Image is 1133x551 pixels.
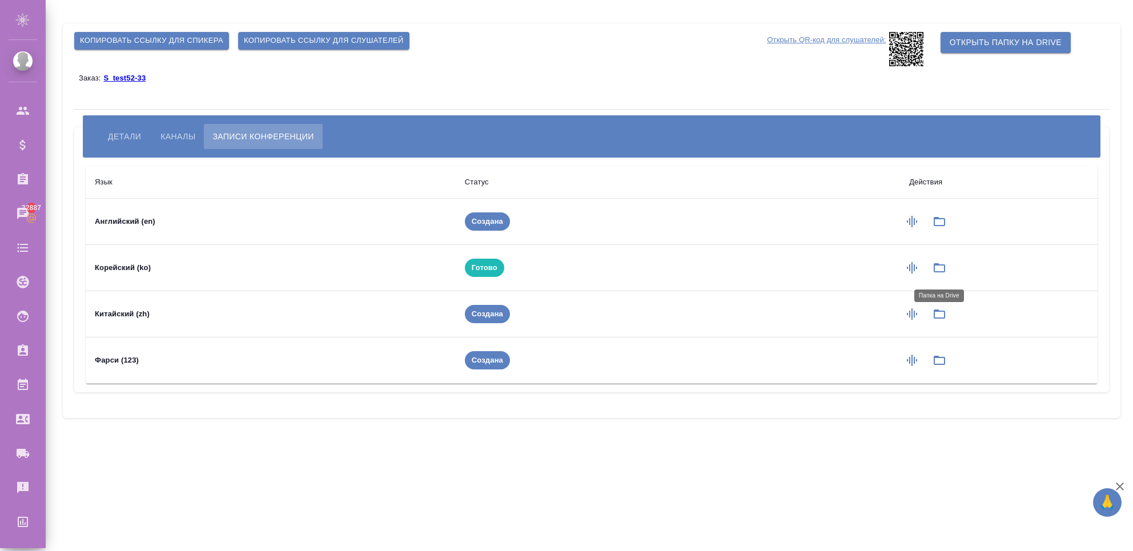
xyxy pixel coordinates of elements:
span: Копировать ссылку для слушателей [244,34,404,47]
th: Действия [754,166,1098,199]
button: Сформировать запись [898,347,926,374]
span: Готово [465,262,504,274]
span: Каналы [160,130,195,143]
span: Копировать ссылку для спикера [80,34,223,47]
p: Заказ: [79,74,103,82]
td: Фарси (123) [86,337,456,384]
td: Английский (en) [86,199,456,245]
th: Статус [456,166,754,199]
button: Сформировать запись [898,300,926,328]
button: Сформировать запись [898,208,926,235]
td: Корейский (ko) [86,245,456,291]
span: 🙏 [1098,490,1117,514]
span: Создана [465,308,510,320]
span: Создана [465,355,510,366]
span: Создана [465,216,510,227]
button: Копировать ссылку для спикера [74,32,229,50]
p: Открыть QR-код для слушателей: [767,32,886,66]
a: 22887 [3,199,43,228]
span: Записи конференции [212,130,314,143]
button: Копировать ссылку для слушателей [238,32,409,50]
button: 🙏 [1093,488,1122,517]
button: Открыть папку на Drive [941,32,1071,53]
td: Китайский (zh) [86,291,456,337]
span: Открыть папку на Drive [950,35,1062,50]
span: 22887 [15,202,48,214]
th: Язык [86,166,456,199]
button: Сформировать запись [898,254,926,281]
p: S_test52-33 [103,74,154,82]
span: Детали [108,130,141,143]
a: S_test52-33 [103,73,154,82]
